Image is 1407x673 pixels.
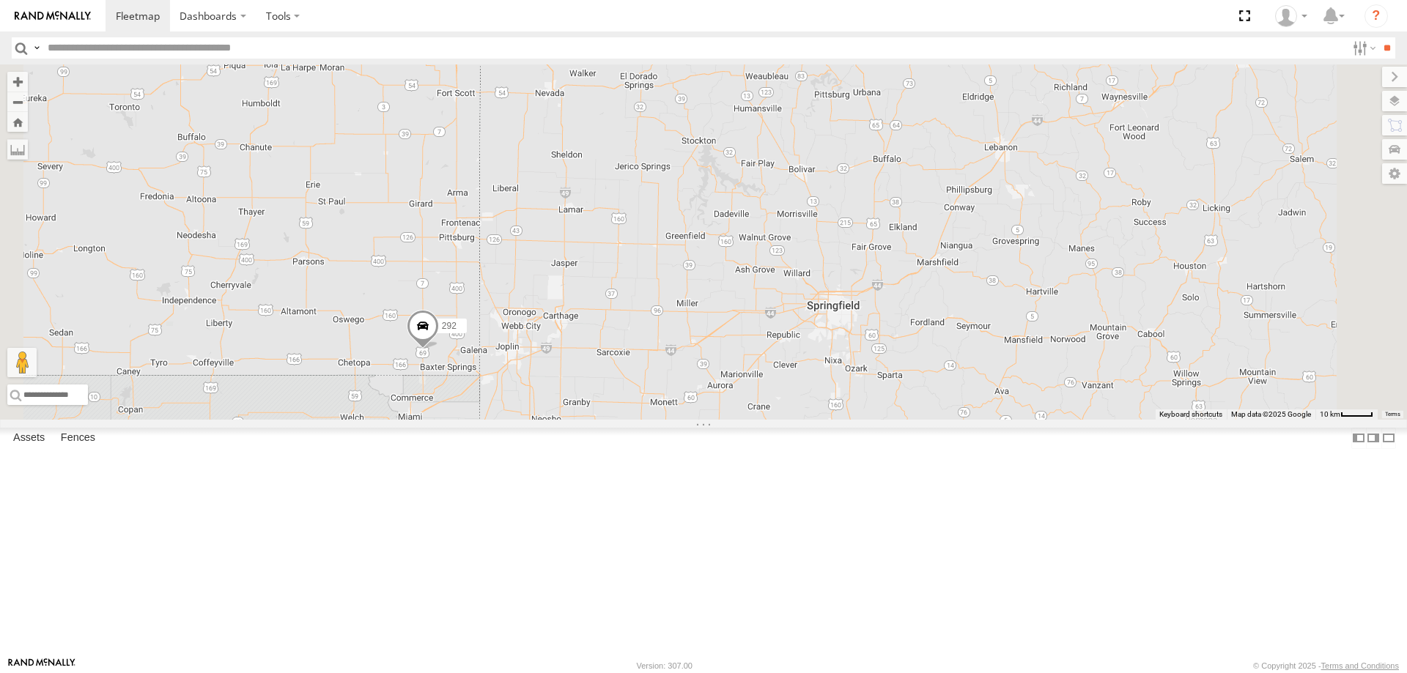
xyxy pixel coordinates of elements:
[6,428,52,448] label: Assets
[1321,661,1399,670] a: Terms and Conditions
[1366,428,1381,449] label: Dock Summary Table to the Right
[7,72,28,92] button: Zoom in
[8,658,75,673] a: Visit our Website
[1347,37,1378,59] label: Search Filter Options
[1270,5,1312,27] div: Steve Basgall
[1351,428,1366,449] label: Dock Summary Table to the Left
[1381,428,1396,449] label: Hide Summary Table
[1315,409,1378,420] button: Map Scale: 10 km per 41 pixels
[15,11,91,21] img: rand-logo.svg
[7,348,37,377] button: Drag Pegman onto the map to open Street View
[1159,409,1222,420] button: Keyboard shortcuts
[7,112,28,132] button: Zoom Home
[1253,661,1399,670] div: © Copyright 2025 -
[1320,410,1340,418] span: 10 km
[7,92,28,112] button: Zoom out
[442,321,457,331] span: 292
[7,139,28,160] label: Measure
[53,428,103,448] label: Fences
[1382,163,1407,184] label: Map Settings
[1385,412,1400,417] a: Terms (opens in new tab)
[637,661,693,670] div: Version: 307.00
[31,37,43,59] label: Search Query
[1231,410,1311,418] span: Map data ©2025 Google
[1364,4,1388,28] i: ?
